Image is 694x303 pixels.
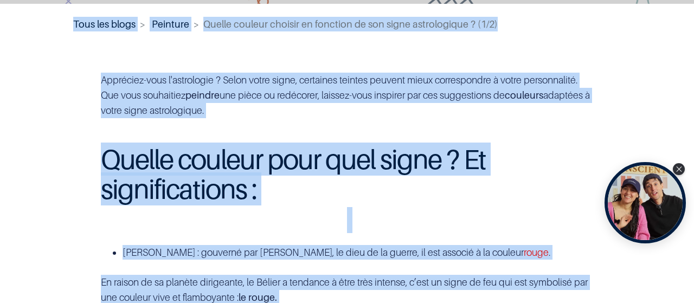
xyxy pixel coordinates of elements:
div: Open Tolstoy [605,162,686,243]
div: Open Tolstoy widget [605,162,686,243]
p: [PERSON_NAME] : gouverné par [PERSON_NAME], le dieu de la guerre, il est associé à la couleur . [123,245,594,260]
b: couleurs [505,89,543,101]
span: Quelle couleur choisir en fonction de son signe astrologique ? (1/2) [203,18,498,30]
div: Tolstoy bubble widget [605,162,686,243]
b: le rouge. [239,292,277,303]
a: Peinture [152,18,189,30]
font: Appréciez-vous l'astrologie ? Selon votre signe, certaines teintes peuvent mieux correspondre à v... [101,74,590,116]
h1: Quelle couleur pour quel signe ? Et significations : [101,144,594,204]
b: peindre [185,89,220,101]
font: rouge [524,247,549,258]
nav: fil d'Ariane [73,17,621,31]
a: Tous les blogs [73,18,136,30]
div: Close Tolstoy widget [673,163,685,175]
